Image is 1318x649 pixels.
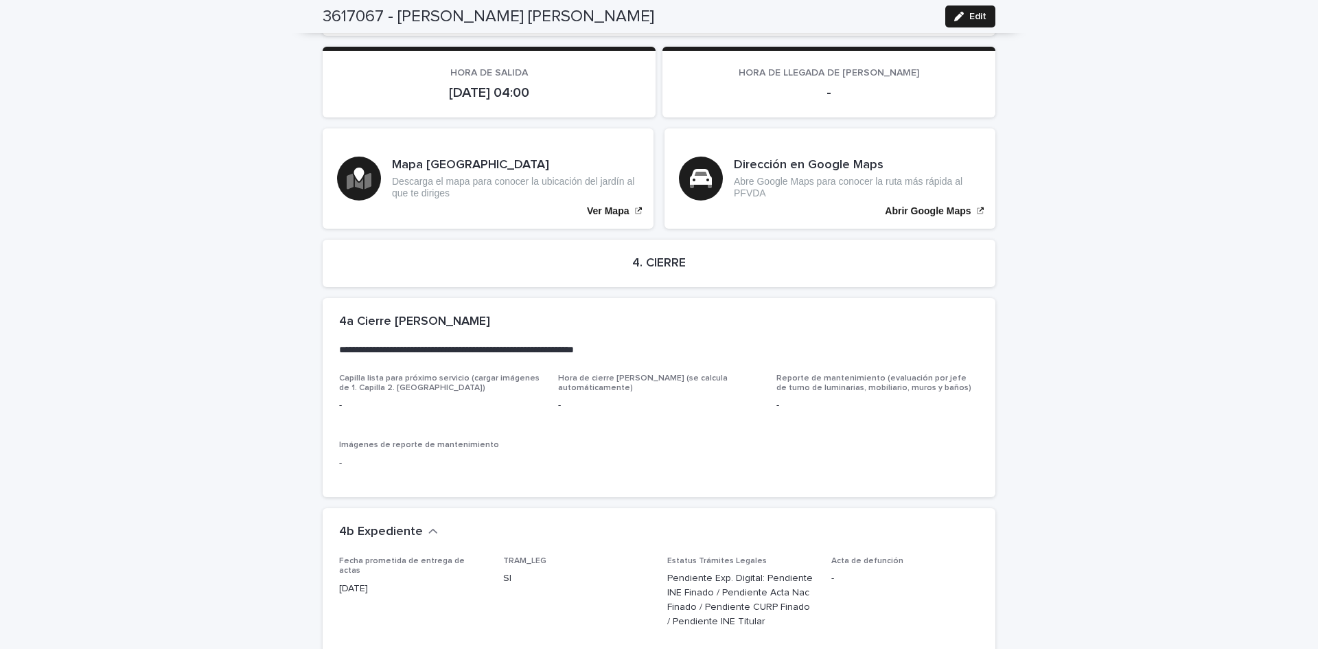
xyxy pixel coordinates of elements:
p: - [558,398,761,413]
p: Ver Mapa [587,205,629,217]
span: Edit [969,12,986,21]
span: HORA DE LLEGADA DE [PERSON_NAME] [739,68,919,78]
h2: 4. CIERRE [632,256,686,271]
p: SI [503,571,651,586]
p: [DATE] [339,582,487,596]
p: - [831,571,979,586]
span: HORA DE SALIDA [450,68,528,78]
span: Reporte de mantenimiento (evaluación por jefe de turno de luminarias, mobiliario, muros y baños) [776,374,971,392]
a: Abrir Google Maps [664,128,995,229]
span: Hora de cierre [PERSON_NAME] (se calcula automáticamente) [558,374,728,392]
p: - [679,84,979,101]
p: Pendiente Exp. Digital: Pendiente INE Finado / Pendiente Acta Nac Finado / Pendiente CURP Finado ... [667,571,815,628]
button: Edit [945,5,995,27]
span: Acta de defunción [831,557,903,565]
p: Abre Google Maps para conocer la ruta más rápida al PFVDA [734,176,981,199]
p: Abrir Google Maps [885,205,971,217]
span: Fecha prometida de entrega de actas [339,557,465,575]
p: - [776,398,979,413]
span: Estatus Trámites Legales [667,557,767,565]
button: 4b Expediente [339,525,438,540]
p: - [339,398,542,413]
p: - [339,456,542,470]
span: Capilla lista para próximo servicio (cargar imágenes de 1. Capilla 2. [GEOGRAPHIC_DATA]) [339,374,540,392]
p: [DATE] 04:00 [339,84,639,101]
span: TRAM_LEG [503,557,546,565]
p: Descarga el mapa para conocer la ubicación del jardín al que te diriges [392,176,639,199]
h2: 4a Cierre [PERSON_NAME] [339,315,490,330]
h3: Mapa [GEOGRAPHIC_DATA] [392,158,639,173]
h2: 4b Expediente [339,525,423,540]
h2: 3617067 - [PERSON_NAME] [PERSON_NAME] [323,7,654,27]
h3: Dirección en Google Maps [734,158,981,173]
a: Ver Mapa [323,128,654,229]
span: Imágenes de reporte de mantenimiento [339,441,499,449]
